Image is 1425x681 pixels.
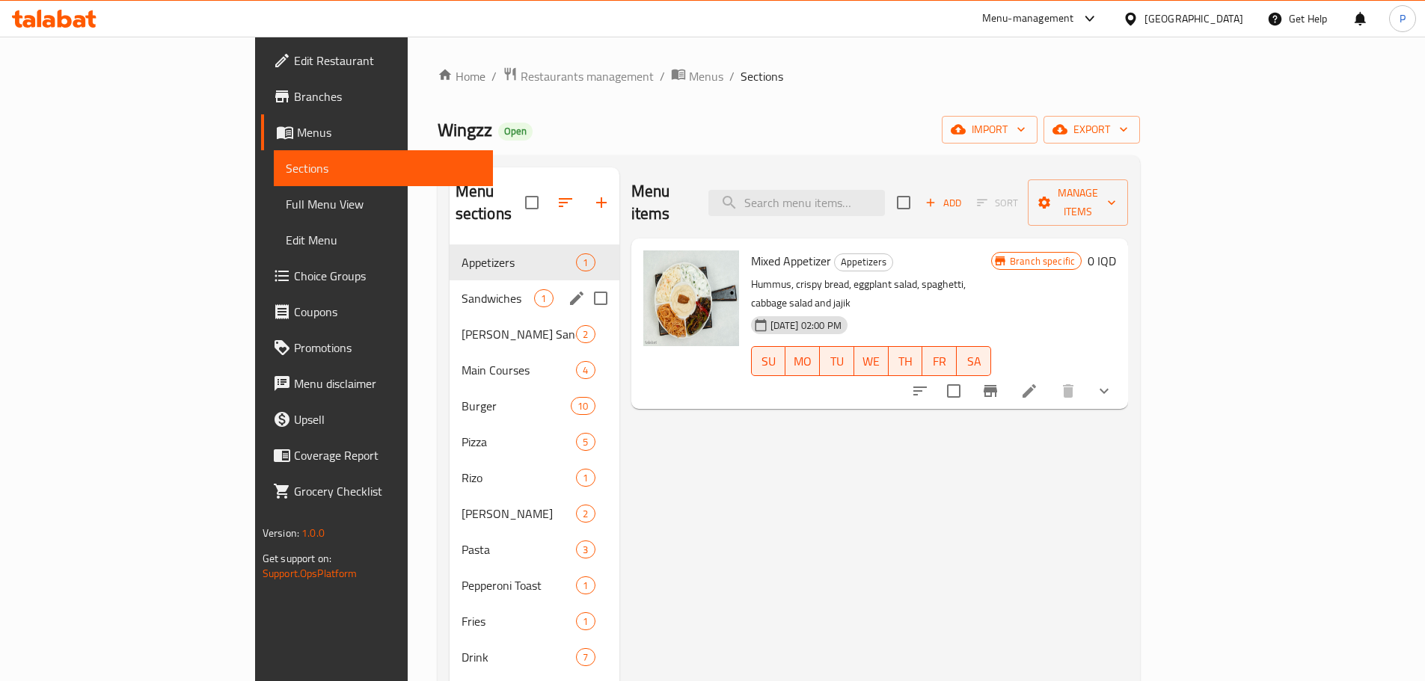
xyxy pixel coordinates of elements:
[450,280,619,316] div: Sandwiches1edit
[294,267,481,285] span: Choice Groups
[972,373,1008,409] button: Branch-specific-item
[1088,250,1116,271] h6: 0 IQD
[491,67,497,85] li: /
[576,505,595,523] div: items
[450,531,619,567] div: Pasta3
[294,410,481,428] span: Upsell
[450,388,619,424] div: Burger10
[294,87,481,105] span: Branches
[576,469,595,487] div: items
[450,316,619,352] div: [PERSON_NAME] Sandwich2
[708,190,885,216] input: search
[462,648,577,666] span: Drink
[462,253,577,271] span: Appetizers
[462,576,577,594] span: Pepperoni Toast
[521,67,654,85] span: Restaurants management
[1144,10,1243,27] div: [GEOGRAPHIC_DATA]
[462,505,577,523] div: Doner
[286,231,481,249] span: Edit Menu
[462,469,577,487] div: Rizo
[902,373,938,409] button: sort-choices
[577,650,594,665] span: 7
[1055,120,1128,139] span: export
[671,67,723,86] a: Menus
[919,191,967,215] button: Add
[576,648,595,666] div: items
[503,67,654,86] a: Restaurants management
[462,540,577,558] span: Pasta
[577,435,594,449] span: 5
[954,120,1026,139] span: import
[583,185,619,221] button: Add section
[577,507,594,521] span: 2
[576,612,595,630] div: items
[942,116,1038,144] button: import
[263,564,358,583] a: Support.OpsPlatform
[1095,382,1113,400] svg: Show Choices
[576,325,595,343] div: items
[286,159,481,177] span: Sections
[919,191,967,215] span: Add item
[450,603,619,639] div: Fries1
[577,543,594,557] span: 3
[274,222,493,258] a: Edit Menu
[294,52,481,70] span: Edit Restaurant
[751,275,991,312] p: Hummus, crispy bread, eggplant salad, spaghetti, cabbage salad and jajik
[462,289,535,307] span: Sandwiches
[577,256,594,270] span: 1
[462,361,577,379] div: Main Courses
[820,346,854,376] button: TU
[729,67,735,85] li: /
[261,43,493,78] a: Edit Restaurant
[835,253,892,271] span: Appetizers
[535,292,552,306] span: 1
[450,460,619,496] div: Rizo1
[826,351,848,372] span: TU
[450,238,619,681] nav: Menu sections
[643,250,739,346] img: Mixed Appetizer
[462,612,577,630] span: Fries
[571,397,595,415] div: items
[922,346,957,376] button: FR
[450,352,619,388] div: Main Courses4
[577,471,594,485] span: 1
[895,351,917,372] span: TH
[261,294,493,330] a: Coupons
[967,191,1028,215] span: Select section first
[758,351,780,372] span: SU
[660,67,665,85] li: /
[982,10,1074,28] div: Menu-management
[1400,10,1406,27] span: P
[450,496,619,531] div: [PERSON_NAME]2
[741,67,783,85] span: Sections
[548,185,583,221] span: Sort sections
[261,473,493,509] a: Grocery Checklist
[263,549,331,568] span: Get support on:
[576,253,595,271] div: items
[751,346,786,376] button: SU
[261,258,493,294] a: Choice Groups
[261,366,493,401] a: Menu disclaimer
[498,125,533,138] span: Open
[301,523,325,543] span: 1.0.0
[534,289,553,307] div: items
[263,523,299,543] span: Version:
[785,346,820,376] button: MO
[1040,184,1116,221] span: Manage items
[297,123,481,141] span: Menus
[576,433,595,451] div: items
[963,351,985,372] span: SA
[450,567,619,603] div: Pepperoni Toast1
[261,114,493,150] a: Menus
[888,187,919,218] span: Select section
[577,363,594,378] span: 4
[1050,373,1086,409] button: delete
[450,424,619,460] div: Pizza5
[1020,382,1038,400] a: Edit menu item
[261,437,493,473] a: Coverage Report
[498,123,533,141] div: Open
[294,339,481,357] span: Promotions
